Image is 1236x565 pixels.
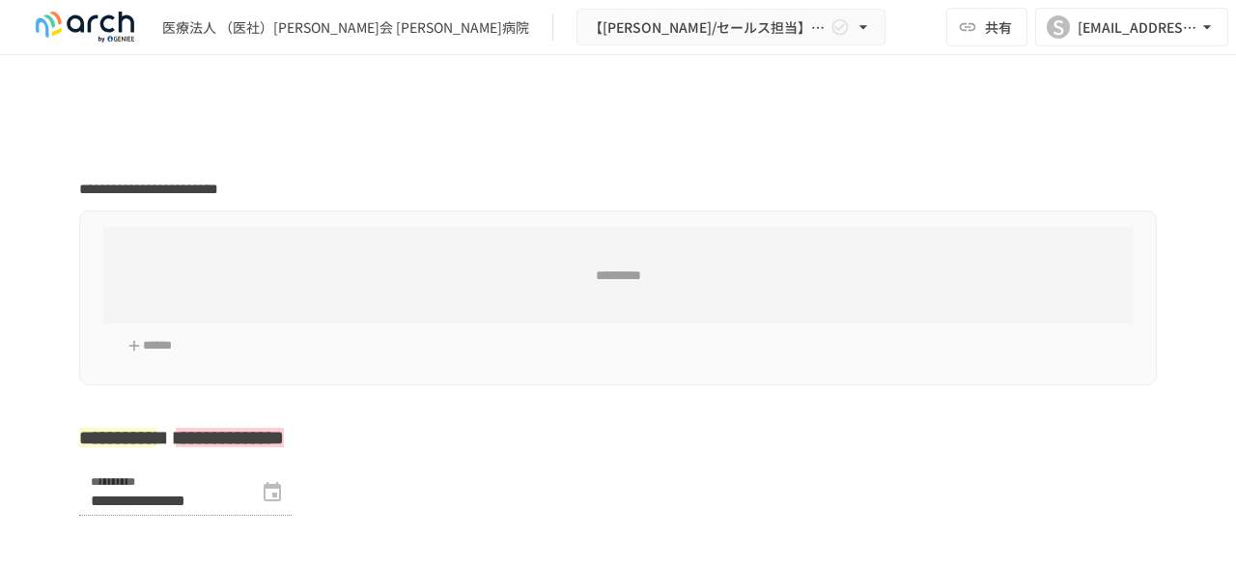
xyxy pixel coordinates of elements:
div: S [1047,15,1070,39]
button: 共有 [946,8,1027,46]
span: 【[PERSON_NAME]/セールス担当】医療法人社団淀さんせん会 [PERSON_NAME]病院様_初期設定サポート [589,15,827,40]
button: 【[PERSON_NAME]/セールス担当】医療法人社団淀さんせん会 [PERSON_NAME]病院様_初期設定サポート [576,9,885,46]
img: logo-default@2x-9cf2c760.svg [23,12,147,42]
div: [EMAIL_ADDRESS][DOMAIN_NAME] [1078,15,1197,40]
span: 共有 [985,16,1012,38]
button: S[EMAIL_ADDRESS][DOMAIN_NAME] [1035,8,1228,46]
div: 医療法人 （医社）[PERSON_NAME]会 [PERSON_NAME]病院 [162,17,529,38]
